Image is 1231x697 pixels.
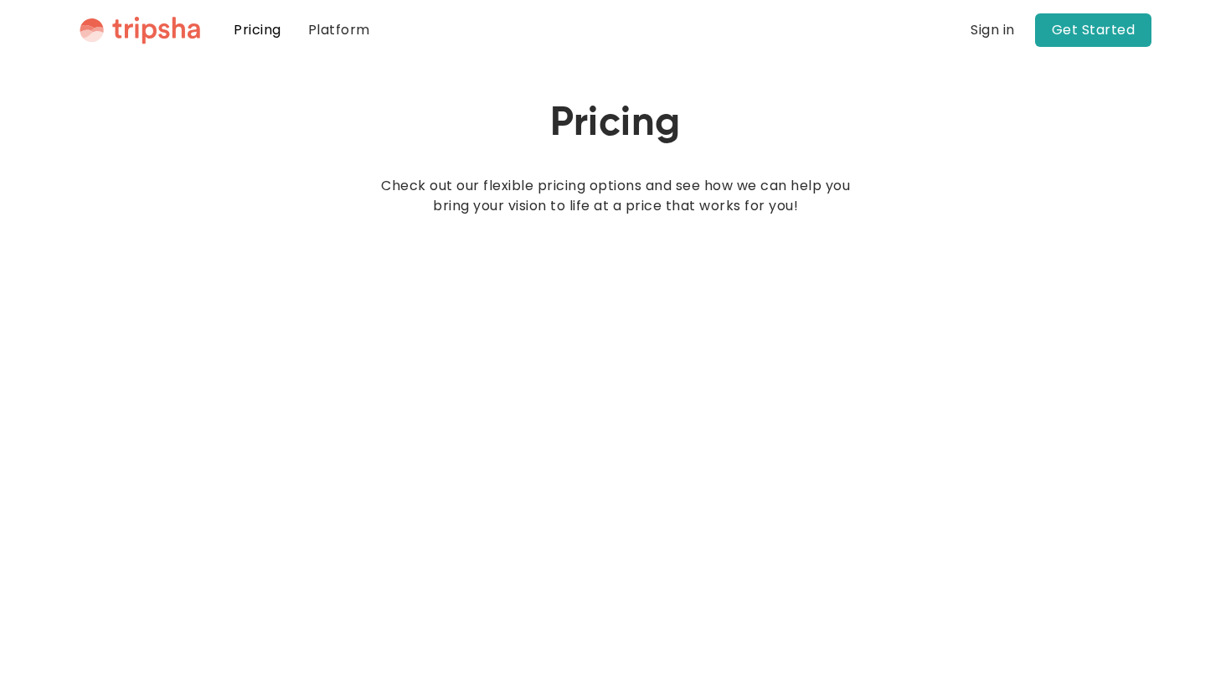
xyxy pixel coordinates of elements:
a: home [80,16,200,44]
a: Get Started [1035,13,1152,47]
div: Sign in [971,23,1015,37]
h1: Pricing [550,101,681,149]
a: Sign in [971,20,1015,40]
p: Check out our flexible pricing options and see how we can help you bring your vision to life at a... [374,176,857,216]
img: Tripsha Logo [80,16,200,44]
